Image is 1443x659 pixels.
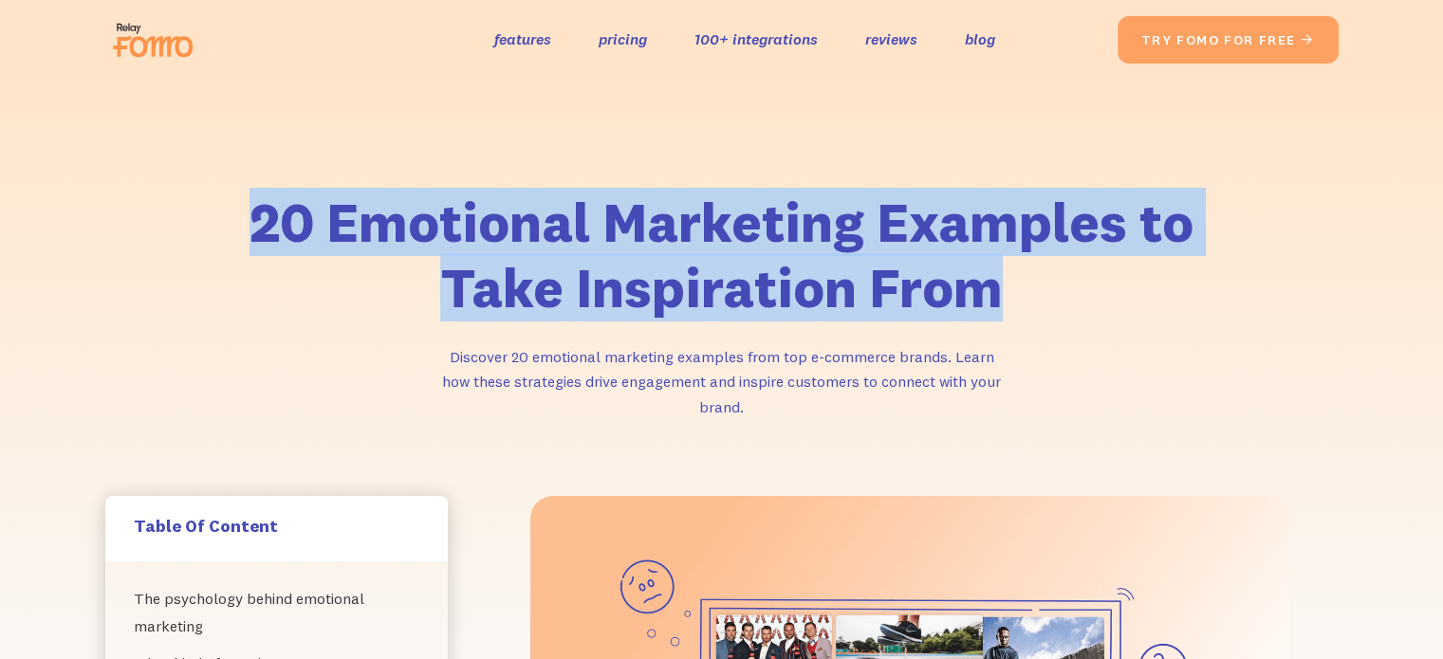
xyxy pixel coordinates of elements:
span:  [1300,31,1315,48]
a: blog [965,26,995,53]
h1: 20 Emotional Marketing Examples to Take Inspiration From [238,190,1206,321]
h5: Table Of Content [134,515,419,537]
a: pricing [599,26,647,53]
p: Discover 20 emotional marketing examples from top e-commerce brands. Learn how these strategies d... [437,344,1007,420]
a: 100+ integrations [694,26,818,53]
a: features [494,26,551,53]
a: try fomo for free [1118,16,1339,64]
a: The psychology behind emotional marketing [134,580,419,645]
a: reviews [865,26,917,53]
